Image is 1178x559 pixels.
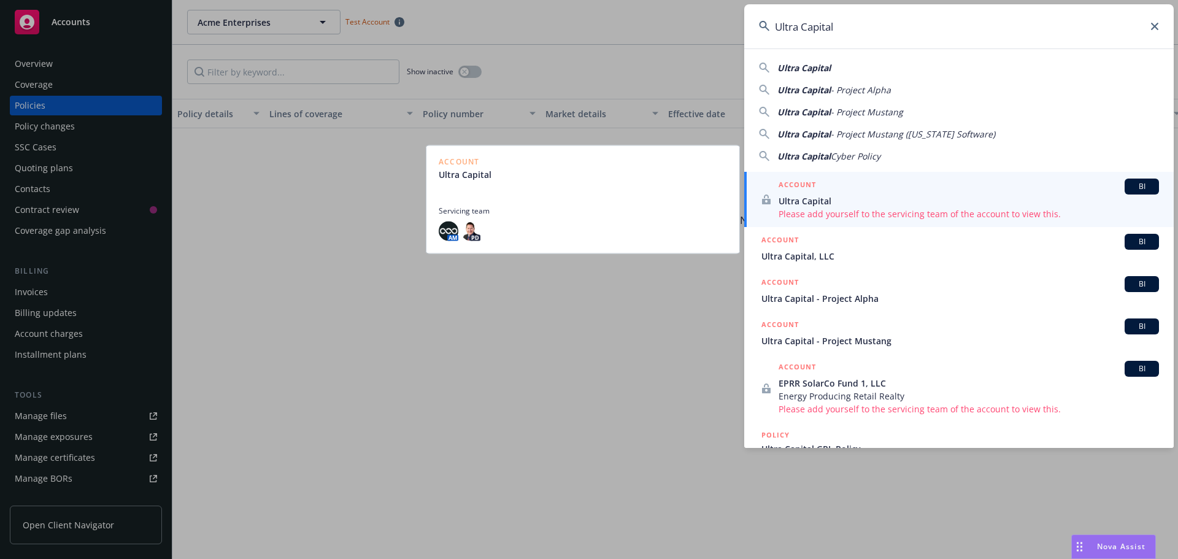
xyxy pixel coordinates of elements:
[831,150,880,162] span: Cyber Policy
[761,250,1159,263] span: Ultra Capital, LLC
[831,106,903,118] span: - Project Mustang
[744,422,1174,475] a: POLICYUltra Capital GPL Policy
[744,227,1174,269] a: ACCOUNTBIUltra Capital, LLC
[831,128,995,140] span: - Project Mustang ([US_STATE] Software)
[1130,363,1154,374] span: BI
[761,429,790,441] h5: POLICY
[779,361,816,376] h5: ACCOUNT
[1130,181,1154,192] span: BI
[761,318,799,333] h5: ACCOUNT
[777,128,831,140] span: Ultra Capital
[779,195,1159,207] span: Ultra Capital
[761,442,1159,455] span: Ultra Capital GPL Policy
[744,269,1174,312] a: ACCOUNTBIUltra Capital - Project Alpha
[1130,236,1154,247] span: BI
[761,292,1159,305] span: Ultra Capital - Project Alpha
[779,179,816,193] h5: ACCOUNT
[779,403,1159,415] span: Please add yourself to the servicing team of the account to view this.
[761,234,799,249] h5: ACCOUNT
[777,84,831,96] span: Ultra Capital
[744,172,1174,227] a: ACCOUNTBIUltra CapitalPlease add yourself to the servicing team of the account to view this.
[1071,534,1156,559] button: Nova Assist
[779,207,1159,220] span: Please add yourself to the servicing team of the account to view this.
[779,390,1159,403] span: Energy Producing Retail Realty
[744,354,1174,422] a: ACCOUNTBIEPRR SolarCo Fund 1, LLCEnergy Producing Retail RealtyPlease add yourself to the servici...
[777,62,831,74] span: Ultra Capital
[777,150,831,162] span: Ultra Capital
[744,312,1174,354] a: ACCOUNTBIUltra Capital - Project Mustang
[1072,535,1087,558] div: Drag to move
[761,276,799,291] h5: ACCOUNT
[1097,541,1145,552] span: Nova Assist
[1130,279,1154,290] span: BI
[831,84,891,96] span: - Project Alpha
[761,334,1159,347] span: Ultra Capital - Project Mustang
[744,4,1174,48] input: Search...
[777,106,831,118] span: Ultra Capital
[779,377,1159,390] span: EPRR SolarCo Fund 1, LLC
[1130,321,1154,332] span: BI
